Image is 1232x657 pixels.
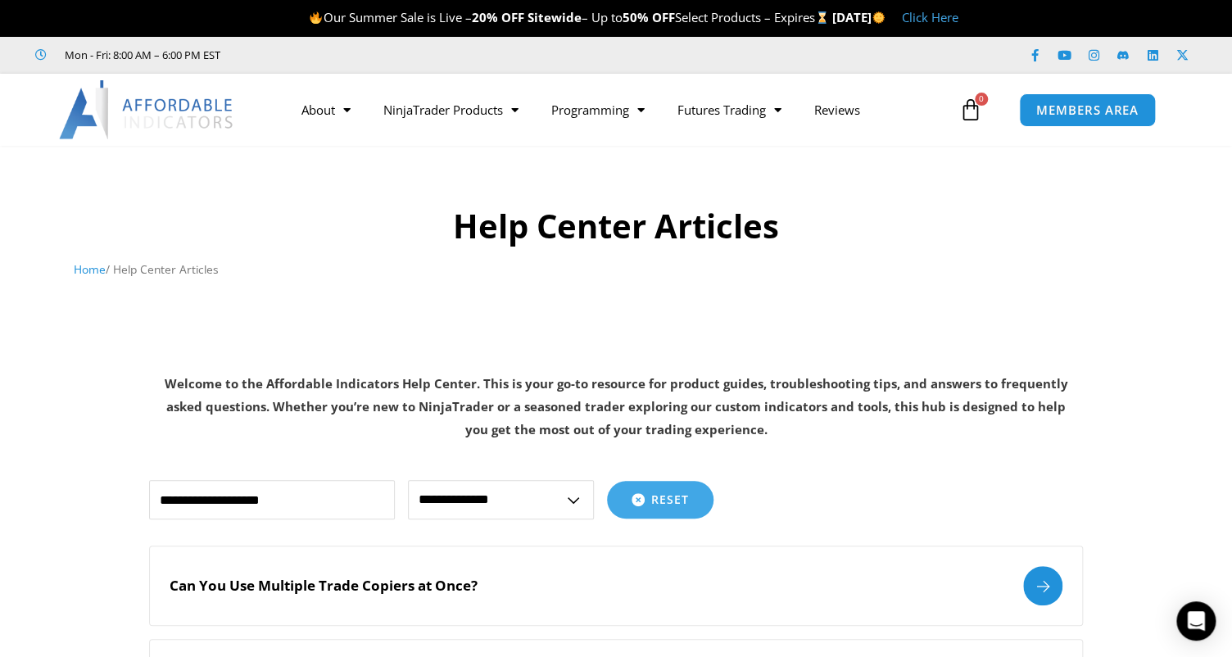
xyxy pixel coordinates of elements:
[527,9,581,25] strong: Sitewide
[170,577,478,595] h2: Can You Use Multiple Trade Copiers at Once?
[149,546,1083,626] a: Can You Use Multiple Trade Copiers at Once?
[975,93,988,106] span: 0
[816,11,828,24] img: ⌛
[1036,104,1139,116] span: MEMBERS AREA
[471,9,523,25] strong: 20% OFF
[651,494,689,505] span: Reset
[872,11,885,24] img: 🌞
[74,203,1159,249] h1: Help Center Articles
[535,91,661,129] a: Programming
[59,80,235,139] img: LogoAI | Affordable Indicators – NinjaTrader
[61,45,220,65] span: Mon - Fri: 8:00 AM – 6:00 PM EST
[367,91,535,129] a: NinjaTrader Products
[832,9,885,25] strong: [DATE]
[74,261,106,277] a: Home
[798,91,876,129] a: Reviews
[310,11,322,24] img: 🔥
[285,91,367,129] a: About
[165,375,1068,437] strong: Welcome to the Affordable Indicators Help Center. This is your go-to resource for product guides,...
[1019,93,1156,127] a: MEMBERS AREA
[935,86,1007,134] a: 0
[1176,601,1216,641] div: Open Intercom Messenger
[243,47,489,63] iframe: Customer reviews powered by Trustpilot
[285,91,955,129] nav: Menu
[607,481,713,519] button: Reset
[74,259,1159,280] nav: Breadcrumb
[902,9,958,25] a: Click Here
[661,91,798,129] a: Futures Trading
[309,9,831,25] span: Our Summer Sale is Live – – Up to Select Products – Expires
[622,9,674,25] strong: 50% OFF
